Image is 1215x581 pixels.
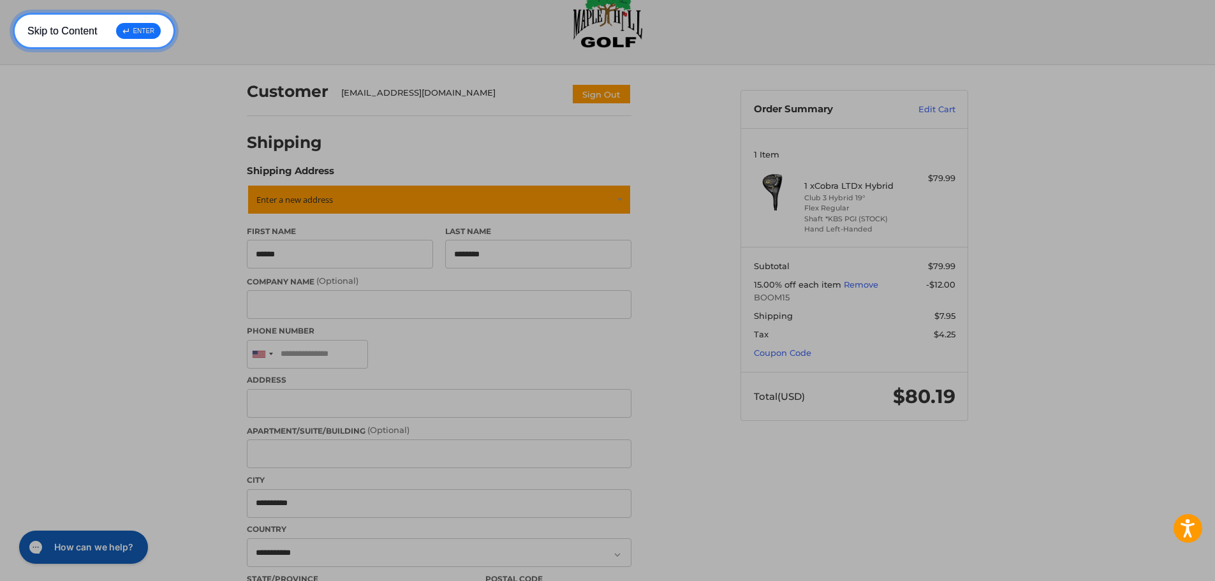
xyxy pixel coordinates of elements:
li: Shaft *KBS PGI (STOCK) [804,214,902,224]
label: Company Name [247,275,631,288]
label: Apartment/Suite/Building [247,424,631,437]
span: Tax [754,329,769,339]
label: First Name [247,226,433,237]
small: (Optional) [367,425,409,435]
label: City [247,474,631,486]
span: $80.19 [893,385,955,408]
label: Last Name [445,226,631,237]
li: Club 3 Hybrid 19° [804,193,902,203]
a: Edit Cart [891,103,955,116]
a: Coupon Code [754,348,811,358]
div: $79.99 [905,172,955,185]
span: Enter a new address [256,194,333,205]
li: Flex Regular [804,203,902,214]
span: BOOM15 [754,291,955,304]
label: Address [247,374,631,386]
label: Phone Number [247,325,631,337]
span: $79.99 [928,261,955,271]
legend: Shipping Address [247,164,334,184]
span: -$12.00 [926,279,955,290]
span: Subtotal [754,261,790,271]
div: United States: +1 [247,341,277,368]
small: (Optional) [316,276,358,286]
h2: Customer [247,82,328,101]
span: Total (USD) [754,390,805,402]
a: Enter or select a different address [247,184,631,215]
a: Remove [844,279,878,290]
h4: 1 x Cobra LTDx Hybrid [804,180,902,191]
label: Country [247,524,631,535]
span: $4.25 [934,329,955,339]
h2: Shipping [247,133,322,152]
span: $7.95 [934,311,955,321]
h3: 1 Item [754,149,955,159]
span: 15.00% off each item [754,279,844,290]
div: [EMAIL_ADDRESS][DOMAIN_NAME] [341,87,559,105]
li: Hand Left-Handed [804,224,902,235]
h3: Order Summary [754,103,891,116]
button: Sign Out [571,84,631,105]
iframe: Gorgias live chat messenger [13,526,152,568]
iframe: Google Customer Reviews [1110,547,1215,581]
span: Shipping [754,311,793,321]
